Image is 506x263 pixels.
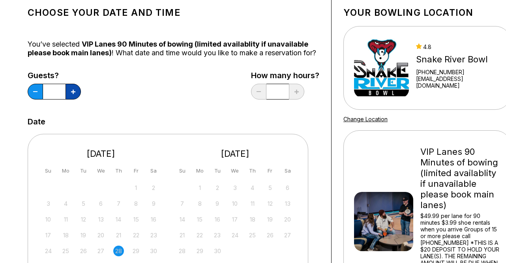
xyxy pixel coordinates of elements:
div: Not available Friday, August 1st, 2025 [131,182,141,193]
div: Not available Thursday, September 11th, 2025 [247,198,258,209]
div: Not available Sunday, September 28th, 2025 [177,246,187,256]
div: Fr [131,165,141,176]
div: Not available Monday, September 29th, 2025 [195,246,205,256]
div: Not available Thursday, September 4th, 2025 [247,182,258,193]
div: Fr [265,165,275,176]
div: Sa [148,165,159,176]
div: Not available Saturday, September 27th, 2025 [282,230,293,240]
div: Not available Sunday, September 7th, 2025 [177,198,187,209]
a: Change Location [343,116,388,122]
div: Not available Monday, September 8th, 2025 [195,198,205,209]
div: Snake River Bowl [416,54,500,65]
div: Not available Thursday, August 7th, 2025 [113,198,124,209]
div: Not available Sunday, August 10th, 2025 [43,214,54,225]
div: Not available Monday, September 22nd, 2025 [195,230,205,240]
div: 4.8 [416,43,500,50]
div: Sa [282,165,293,176]
span: VIP Lanes 90 Minutes of bowing (limited availablity if unavailable please book main lanes) [28,40,308,57]
div: Not available Monday, September 15th, 2025 [195,214,205,225]
div: Not available Wednesday, September 3rd, 2025 [230,182,240,193]
div: Not available Sunday, August 17th, 2025 [43,230,54,240]
div: Not available Sunday, September 21st, 2025 [177,230,187,240]
div: Not available Wednesday, August 27th, 2025 [96,246,106,256]
div: Not available Sunday, August 24th, 2025 [43,246,54,256]
div: Not available Friday, September 5th, 2025 [265,182,275,193]
div: Not available Thursday, August 14th, 2025 [113,214,124,225]
div: Not available Friday, September 12th, 2025 [265,198,275,209]
a: [EMAIL_ADDRESS][DOMAIN_NAME] [416,75,500,89]
div: Not available Monday, September 1st, 2025 [195,182,205,193]
div: Not available Saturday, September 13th, 2025 [282,198,293,209]
div: Not available Wednesday, August 20th, 2025 [96,230,106,240]
label: How many hours? [251,71,319,80]
div: Not available Friday, August 22nd, 2025 [131,230,141,240]
div: Not available Saturday, August 16th, 2025 [148,214,159,225]
div: Not available Thursday, August 28th, 2025 [113,246,124,256]
div: Not available Monday, August 11th, 2025 [60,214,71,225]
div: Su [177,165,187,176]
div: [PHONE_NUMBER] [416,69,500,75]
div: Not available Sunday, September 14th, 2025 [177,214,187,225]
div: Not available Saturday, August 9th, 2025 [148,198,159,209]
div: VIP Lanes 90 Minutes of bowing (limited availablity if unavailable please book main lanes) [420,147,500,210]
div: Not available Saturday, August 23rd, 2025 [148,230,159,240]
div: Tu [212,165,223,176]
div: Not available Wednesday, September 24th, 2025 [230,230,240,240]
div: Not available Friday, September 19th, 2025 [265,214,275,225]
div: Not available Saturday, September 6th, 2025 [282,182,293,193]
div: Not available Saturday, August 30th, 2025 [148,246,159,256]
div: Not available Tuesday, August 5th, 2025 [78,198,89,209]
div: Not available Tuesday, September 23rd, 2025 [212,230,223,240]
div: You’ve selected ! What date and time would you like to make a reservation for? [28,40,319,57]
div: Not available Tuesday, September 2nd, 2025 [212,182,223,193]
div: Not available Friday, September 26th, 2025 [265,230,275,240]
div: Not available Tuesday, August 26th, 2025 [78,246,89,256]
div: Not available Wednesday, August 6th, 2025 [96,198,106,209]
div: Not available Monday, August 4th, 2025 [60,198,71,209]
div: Th [113,165,124,176]
div: Not available Wednesday, August 13th, 2025 [96,214,106,225]
div: Not available Wednesday, September 17th, 2025 [230,214,240,225]
div: Not available Monday, August 18th, 2025 [60,230,71,240]
div: [DATE] [40,148,162,159]
div: Not available Tuesday, September 30th, 2025 [212,246,223,256]
img: VIP Lanes 90 Minutes of bowing (limited availablity if unavailable please book main lanes) [354,192,413,251]
div: Tu [78,165,89,176]
div: Not available Friday, August 15th, 2025 [131,214,141,225]
div: Not available Monday, August 25th, 2025 [60,246,71,256]
div: We [230,165,240,176]
div: Not available Friday, August 8th, 2025 [131,198,141,209]
label: Date [28,117,45,126]
div: Not available Thursday, September 25th, 2025 [247,230,258,240]
div: Not available Sunday, August 3rd, 2025 [43,198,54,209]
div: Not available Tuesday, August 12th, 2025 [78,214,89,225]
img: Snake River Bowl [354,38,409,98]
div: Not available Tuesday, August 19th, 2025 [78,230,89,240]
div: Not available Thursday, September 18th, 2025 [247,214,258,225]
div: Not available Friday, August 29th, 2025 [131,246,141,256]
h1: Choose your Date and time [28,7,319,18]
div: Su [43,165,54,176]
div: Not available Wednesday, September 10th, 2025 [230,198,240,209]
label: Guests? [28,71,81,80]
div: [DATE] [174,148,296,159]
div: Not available Saturday, August 2nd, 2025 [148,182,159,193]
div: Not available Tuesday, September 9th, 2025 [212,198,223,209]
div: month 2025-09 [176,182,294,256]
div: Not available Saturday, September 20th, 2025 [282,214,293,225]
div: Not available Tuesday, September 16th, 2025 [212,214,223,225]
div: Th [247,165,258,176]
div: Not available Thursday, August 21st, 2025 [113,230,124,240]
div: We [96,165,106,176]
div: Mo [195,165,205,176]
div: Mo [60,165,71,176]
